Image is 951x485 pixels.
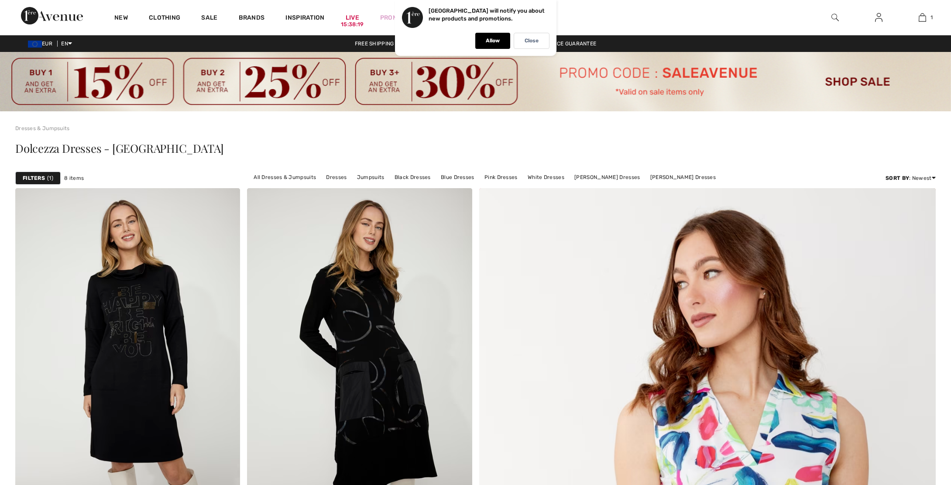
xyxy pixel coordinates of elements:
[436,172,479,183] a: Blue Dresses
[894,420,942,441] iframe: Opens a widget where you can chat to one of our agents
[346,13,359,22] a: Live15:38:19
[348,41,462,47] a: Free shipping on orders over €130
[15,125,70,131] a: Dresses & Jumpsuits
[353,172,389,183] a: Jumpsuits
[380,13,398,22] a: Prom
[570,172,644,183] a: [PERSON_NAME] Dresses
[930,14,933,21] span: 1
[149,14,180,23] a: Clothing
[868,12,889,23] a: Sign In
[390,172,435,183] a: Black Dresses
[322,172,351,183] a: Dresses
[28,41,56,47] span: EUR
[886,174,936,182] div: : Newest
[480,172,522,183] a: Pink Dresses
[429,7,545,22] p: [GEOGRAPHIC_DATA] will notify you about new products and promotions.
[901,12,944,23] a: 1
[23,174,45,182] strong: Filters
[341,21,364,29] div: 15:38:19
[285,14,324,23] span: Inspiration
[486,38,500,44] p: Allow
[523,172,569,183] a: White Dresses
[64,174,84,182] span: 8 items
[919,12,926,23] img: My Bag
[239,14,265,23] a: Brands
[21,7,83,24] img: 1ère Avenue
[47,174,53,182] span: 1
[28,41,42,48] img: Euro
[61,41,72,47] span: EN
[519,41,604,47] a: Lowest Price Guarantee
[201,14,217,23] a: Sale
[114,14,128,23] a: New
[646,172,720,183] a: [PERSON_NAME] Dresses
[525,38,539,44] p: Close
[875,12,882,23] img: My Info
[886,175,909,181] strong: Sort By
[831,12,839,23] img: search the website
[15,141,224,156] span: Dolcezza Dresses - [GEOGRAPHIC_DATA]
[249,172,320,183] a: All Dresses & Jumpsuits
